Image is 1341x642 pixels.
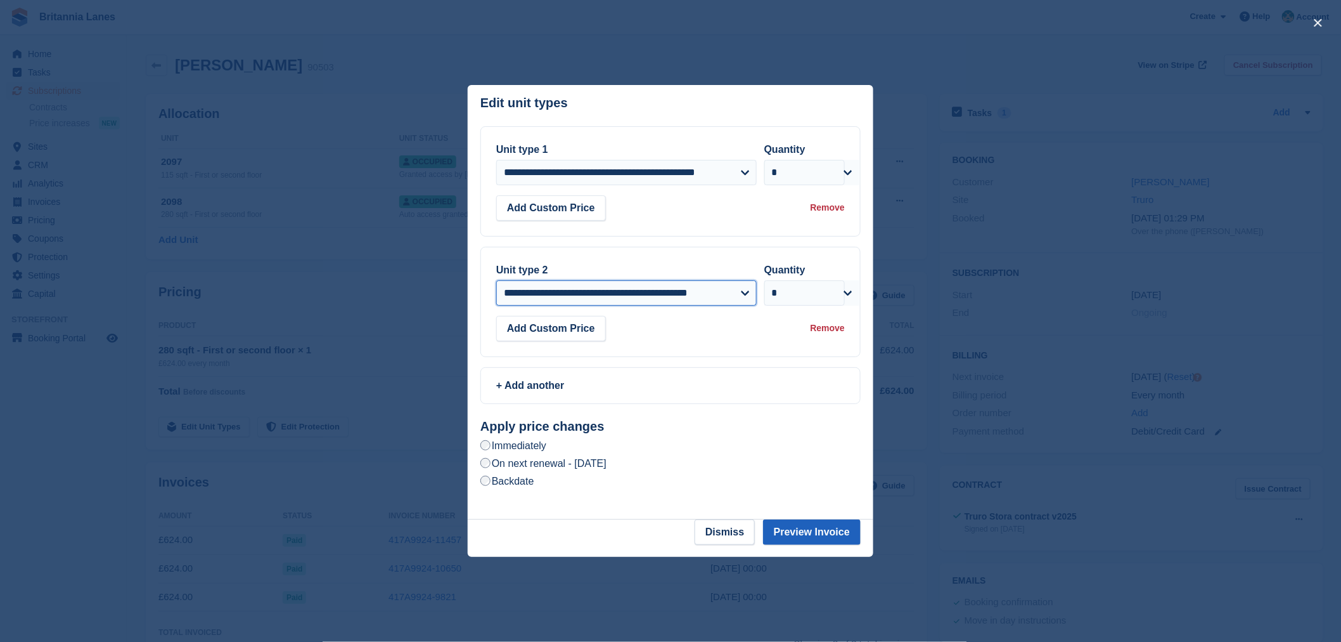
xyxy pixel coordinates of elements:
[496,195,606,221] button: Add Custom Price
[496,265,548,275] label: Unit type 2
[480,367,861,404] a: + Add another
[480,440,491,450] input: Immediately
[764,144,805,155] label: Quantity
[1308,13,1328,33] button: close
[695,520,755,545] button: Dismiss
[480,458,491,468] input: On next renewal - [DATE]
[496,316,606,341] button: Add Custom Price
[480,457,606,470] label: On next renewal - [DATE]
[496,378,845,393] div: + Add another
[480,439,546,452] label: Immediately
[480,476,491,486] input: Backdate
[480,475,534,488] label: Backdate
[811,322,845,335] div: Remove
[480,96,568,110] p: Edit unit types
[480,419,605,433] strong: Apply price changes
[811,201,845,214] div: Remove
[764,265,805,275] label: Quantity
[496,144,548,155] label: Unit type 1
[763,520,861,545] button: Preview Invoice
